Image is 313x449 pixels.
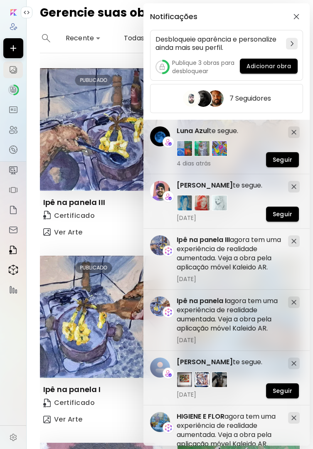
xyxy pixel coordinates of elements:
[177,235,281,272] h5: agora tem uma experiência de realidade aumentada. Veja a obra pela aplicação móvel Kaleido AR.
[229,94,271,103] h5: 7 Seguidores
[266,152,299,167] button: Seguir
[177,235,230,244] span: Ipê na panela III
[273,210,292,219] span: Seguir
[240,59,298,75] a: Adicionar obra
[177,180,233,190] span: [PERSON_NAME]
[150,12,197,21] h5: Notificações
[177,357,233,367] span: [PERSON_NAME]
[172,59,240,75] h5: Publique 3 obras para desbloquear
[177,336,281,344] span: [DATE]
[290,10,303,23] button: closeButton
[293,14,299,20] img: closeButton
[177,358,281,367] h5: te segue.
[246,62,291,71] span: Adicionar obra
[155,35,283,52] h5: Desbloqueie aparência e personalize ainda mais seu perfil.
[291,41,293,46] img: chevron
[177,391,281,398] span: [DATE]
[266,383,299,398] button: Seguir
[177,181,281,190] h5: te segue.
[240,59,298,74] button: Adicionar obra
[177,296,281,333] h5: agora tem uma experiência de realidade aumentada. Veja a obra pela aplicação móvel Kaleido AR.
[177,296,227,306] span: Ipê na panela I
[177,275,281,283] span: [DATE]
[266,207,299,222] button: Seguir
[177,160,281,167] span: 4 dias atrás
[177,412,281,449] h5: agora tem uma experiência de realidade aumentada. Veja a obra pela aplicação móvel Kaleido AR.
[273,155,292,164] span: Seguir
[177,412,224,421] span: HIGIENE E FLOR
[177,214,281,222] span: [DATE]
[177,126,209,136] span: Luna Azul
[177,126,281,136] h5: te segue.
[273,387,292,395] span: Seguir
